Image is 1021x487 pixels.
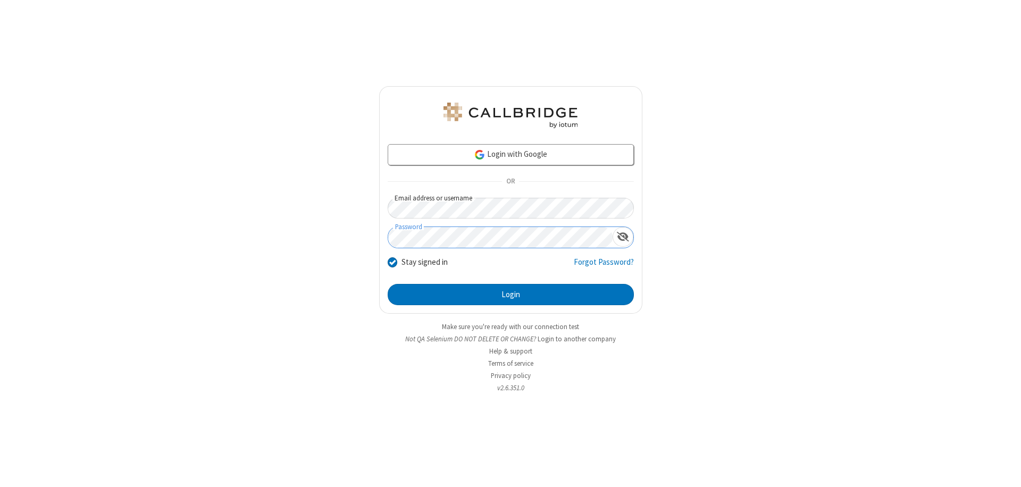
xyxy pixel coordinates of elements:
a: Help & support [489,347,532,356]
span: OR [502,174,519,189]
a: Make sure you're ready with our connection test [442,322,579,331]
a: Forgot Password? [574,256,634,276]
div: Show password [613,227,633,247]
a: Terms of service [488,359,533,368]
input: Email address or username [388,198,634,219]
button: Login to another company [538,334,616,344]
img: QA Selenium DO NOT DELETE OR CHANGE [441,103,580,128]
input: Password [388,227,613,248]
li: v2.6.351.0 [379,383,642,393]
img: google-icon.png [474,149,486,161]
label: Stay signed in [401,256,448,268]
a: Login with Google [388,144,634,165]
li: Not QA Selenium DO NOT DELETE OR CHANGE? [379,334,642,344]
a: Privacy policy [491,371,531,380]
button: Login [388,284,634,305]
